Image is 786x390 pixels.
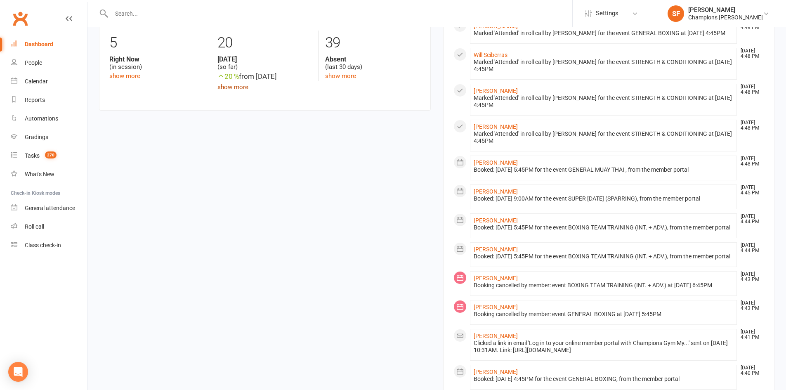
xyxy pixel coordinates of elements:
[474,59,734,73] div: Marked 'Attended' in roll call by [PERSON_NAME] for the event STRENGTH & CONDITIONING at [DATE] 4...
[668,5,684,22] div: SF
[11,199,87,217] a: General attendance kiosk mode
[217,83,248,91] a: show more
[474,188,518,195] a: [PERSON_NAME]
[736,185,764,196] time: [DATE] 4:45 PM
[474,246,518,253] a: [PERSON_NAME]
[25,115,58,122] div: Automations
[25,152,40,159] div: Tasks
[474,369,518,375] a: [PERSON_NAME]
[25,171,54,177] div: What's New
[25,134,48,140] div: Gradings
[736,329,764,340] time: [DATE] 4:41 PM
[109,31,205,55] div: 5
[474,333,518,339] a: [PERSON_NAME]
[474,195,734,202] div: Booked: [DATE] 9:00AM for the event SUPER [DATE] (SPARRING), from the member portal
[11,236,87,255] a: Class kiosk mode
[474,304,518,310] a: [PERSON_NAME]
[474,224,734,231] div: Booked: [DATE] 5:45PM for the event BOXING TEAM TRAINING (INT. + ADV.), from the member portal
[11,109,87,128] a: Automations
[11,54,87,72] a: People
[217,31,312,55] div: 20
[217,71,312,82] div: from [DATE]
[736,156,764,167] time: [DATE] 4:48 PM
[474,30,734,37] div: Marked 'Attended' in roll call by [PERSON_NAME] for the event GENERAL BOXING at [DATE] 4:45PM
[217,72,239,80] span: 20 %
[325,55,420,63] strong: Absent
[325,72,356,80] a: show more
[474,95,734,109] div: Marked 'Attended' in roll call by [PERSON_NAME] for the event STRENGTH & CONDITIONING at [DATE] 4...
[25,41,53,47] div: Dashboard
[45,151,57,158] span: 270
[736,272,764,282] time: [DATE] 4:43 PM
[474,376,734,383] div: Booked: [DATE] 4:45PM for the event GENERAL BOXING, from the member portal
[11,147,87,165] a: Tasks 270
[736,243,764,253] time: [DATE] 4:44 PM
[474,253,734,260] div: Booked: [DATE] 5:45PM for the event BOXING TEAM TRAINING (INT. + ADV.), from the member portal
[474,340,734,354] div: Clicked a link in email 'Log in to your online member portal with Champions Gym My...' sent on [D...
[474,166,734,173] div: Booked: [DATE] 5:45PM for the event GENERAL MUAY THAI , from the member portal
[474,159,518,166] a: [PERSON_NAME]
[474,123,518,130] a: [PERSON_NAME]
[25,242,61,248] div: Class check-in
[736,300,764,311] time: [DATE] 4:43 PM
[596,4,618,23] span: Settings
[474,87,518,94] a: [PERSON_NAME]
[109,55,205,71] div: (in session)
[736,84,764,95] time: [DATE] 4:48 PM
[474,217,518,224] a: [PERSON_NAME]
[25,223,44,230] div: Roll call
[11,35,87,54] a: Dashboard
[474,130,734,144] div: Marked 'Attended' in roll call by [PERSON_NAME] for the event STRENGTH & CONDITIONING at [DATE] 4...
[688,6,763,14] div: [PERSON_NAME]
[10,8,31,29] a: Clubworx
[217,55,312,63] strong: [DATE]
[25,205,75,211] div: General attendance
[474,275,518,281] a: [PERSON_NAME]
[11,165,87,184] a: What's New
[11,72,87,91] a: Calendar
[736,48,764,59] time: [DATE] 4:48 PM
[474,311,734,318] div: Booking cancelled by member: event GENERAL BOXING at [DATE] 5:45PM
[325,55,420,71] div: (last 30 days)
[474,52,507,58] a: Will Sciberras
[474,282,734,289] div: Booking cancelled by member: event BOXING TEAM TRAINING (INT. + ADV.) at [DATE] 6:45PM
[25,97,45,103] div: Reports
[109,8,573,19] input: Search...
[109,55,205,63] strong: Right Now
[736,365,764,376] time: [DATE] 4:40 PM
[25,78,48,85] div: Calendar
[11,128,87,147] a: Gradings
[109,72,140,80] a: show more
[8,362,28,382] div: Open Intercom Messenger
[325,31,420,55] div: 39
[11,217,87,236] a: Roll call
[25,59,42,66] div: People
[217,55,312,71] div: (so far)
[11,91,87,109] a: Reports
[736,120,764,131] time: [DATE] 4:48 PM
[736,214,764,225] time: [DATE] 4:44 PM
[688,14,763,21] div: Champions [PERSON_NAME]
